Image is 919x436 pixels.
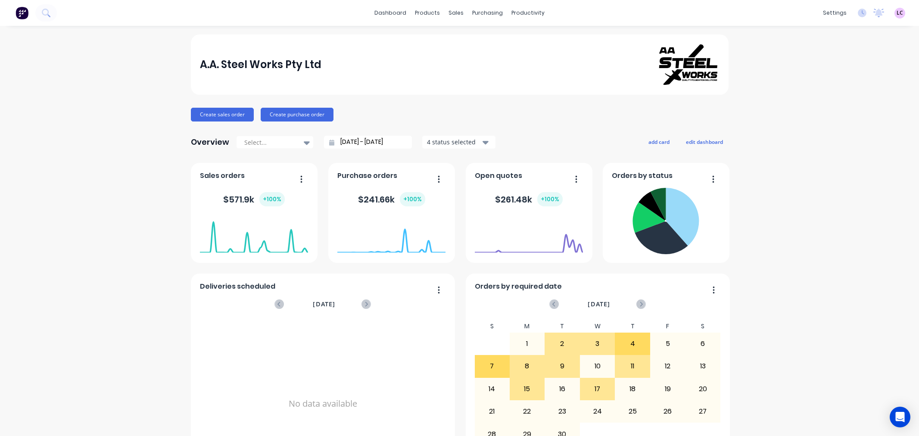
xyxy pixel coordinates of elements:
button: 4 status selected [422,136,495,149]
button: edit dashboard [680,136,729,147]
div: T [615,320,650,333]
div: + 100 % [259,192,285,206]
span: Orders by status [612,171,673,181]
div: sales [444,6,468,19]
div: 23 [545,401,579,422]
span: Purchase orders [337,171,397,181]
div: 16 [545,378,579,400]
div: 24 [580,401,615,422]
div: + 100 % [400,192,425,206]
div: 18 [615,378,650,400]
div: 27 [685,401,720,422]
button: Create sales order [191,108,254,121]
div: purchasing [468,6,507,19]
span: [DATE] [313,299,335,309]
div: 14 [475,378,509,400]
div: 8 [510,355,545,377]
div: 2 [545,333,579,355]
span: Sales orders [200,171,245,181]
div: 21 [475,401,509,422]
div: 11 [615,355,650,377]
div: 4 status selected [427,137,481,146]
div: M [510,320,545,333]
div: 22 [510,401,545,422]
div: Open Intercom Messenger [890,407,910,427]
div: 12 [651,355,685,377]
div: settings [819,6,851,19]
img: A.A. Steel Works Pty Ltd [659,44,719,85]
div: 26 [651,401,685,422]
span: Open quotes [475,171,522,181]
div: 7 [475,355,509,377]
span: LC [897,9,903,17]
div: $ 241.66k [358,192,425,206]
a: dashboard [370,6,411,19]
div: S [474,320,510,333]
div: 25 [615,401,650,422]
div: A.A. Steel Works Pty Ltd [200,56,321,73]
div: 10 [580,355,615,377]
div: + 100 % [537,192,563,206]
img: Factory [16,6,28,19]
span: [DATE] [588,299,610,309]
div: 15 [510,378,545,400]
button: Create purchase order [261,108,333,121]
div: productivity [507,6,549,19]
div: S [685,320,720,333]
div: products [411,6,444,19]
div: 17 [580,378,615,400]
div: 6 [685,333,720,355]
div: Overview [191,134,229,151]
div: F [650,320,685,333]
div: 13 [685,355,720,377]
div: $ 261.48k [495,192,563,206]
span: Orders by required date [475,281,562,292]
div: 3 [580,333,615,355]
div: 1 [510,333,545,355]
div: 5 [651,333,685,355]
div: W [580,320,615,333]
div: T [545,320,580,333]
button: add card [643,136,675,147]
div: 4 [615,333,650,355]
div: 20 [685,378,720,400]
div: $ 571.9k [223,192,285,206]
div: 9 [545,355,579,377]
div: 19 [651,378,685,400]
